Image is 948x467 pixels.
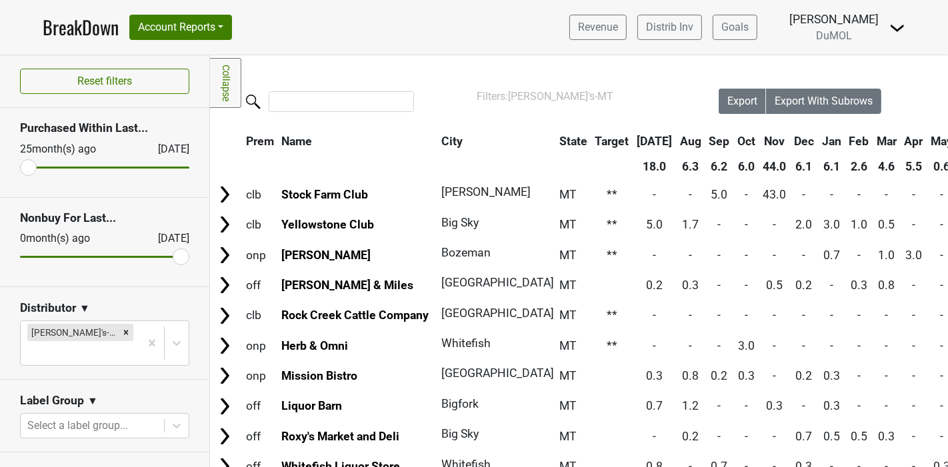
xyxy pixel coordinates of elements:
[857,369,861,382] span: -
[20,69,189,94] button: Reset filters
[773,430,777,443] span: -
[146,231,189,246] div: [DATE]
[689,248,692,262] span: -
[215,185,235,205] img: Arrow right
[246,135,274,148] span: Prem
[878,278,895,292] span: 0.8
[940,218,943,231] span: -
[243,331,277,360] td: onp
[857,339,861,352] span: -
[791,129,817,153] th: Dec: activate to sort column ascending
[905,248,922,262] span: 3.0
[215,215,235,234] img: Arrow right
[940,430,943,443] span: -
[441,336,491,350] span: Whitefish
[767,278,783,292] span: 0.5
[689,308,692,322] span: -
[745,188,748,201] span: -
[727,95,757,107] span: Export
[773,339,777,352] span: -
[901,129,927,153] th: Apr: activate to sort column ascending
[717,430,721,443] span: -
[281,399,342,412] a: Liquor Barn
[878,430,895,443] span: 0.3
[441,306,554,320] span: [GEOGRAPHIC_DATA]
[438,129,548,153] th: City: activate to sort column ascending
[940,399,943,412] span: -
[119,324,133,341] div: Remove George's-MT
[569,15,627,40] a: Revenue
[243,211,277,239] td: clb
[767,399,783,412] span: 0.3
[20,121,189,135] h3: Purchased Within Last...
[559,369,577,382] span: MT
[796,278,813,292] span: 0.2
[215,426,235,446] img: Arrow right
[745,399,748,412] span: -
[508,90,613,103] span: [PERSON_NAME]'s-MT
[885,399,888,412] span: -
[912,339,915,352] span: -
[803,308,806,322] span: -
[243,362,277,390] td: onp
[243,422,277,450] td: off
[912,218,915,231] span: -
[857,248,861,262] span: -
[215,366,235,386] img: Arrow right
[803,248,806,262] span: -
[885,188,888,201] span: -
[559,278,577,292] span: MT
[803,188,806,201] span: -
[912,278,915,292] span: -
[734,129,759,153] th: Oct: activate to sort column ascending
[243,129,277,153] th: Prem: activate to sort column ascending
[846,155,873,179] th: 2.6
[129,15,232,40] button: Account Reports
[851,278,867,292] span: 0.3
[816,29,852,42] span: DuMOL
[719,89,767,114] button: Export
[745,308,748,322] span: -
[823,399,840,412] span: 0.3
[20,211,189,225] h3: Nonbuy For Last...
[912,399,915,412] span: -
[20,231,126,246] div: 0 month(s) ago
[803,399,806,412] span: -
[717,218,721,231] span: -
[912,430,915,443] span: -
[215,245,235,265] img: Arrow right
[689,188,692,201] span: -
[713,15,757,40] a: Goals
[912,188,915,201] span: -
[711,188,727,201] span: 5.0
[717,278,721,292] span: -
[745,248,748,262] span: -
[281,218,374,231] a: Yellowstone Club
[851,218,867,231] span: 1.0
[595,135,629,148] span: Target
[281,430,399,443] a: Roxy's Market and Deli
[215,306,235,326] img: Arrow right
[706,129,733,153] th: Sep: activate to sort column ascending
[717,308,721,322] span: -
[885,369,888,382] span: -
[653,430,656,443] span: -
[830,188,833,201] span: -
[633,155,675,179] th: 18.0
[738,339,755,352] span: 3.0
[646,399,663,412] span: 0.7
[796,430,813,443] span: 0.7
[745,218,748,231] span: -
[215,336,235,356] img: Arrow right
[653,188,656,201] span: -
[215,396,235,416] img: Arrow right
[734,155,759,179] th: 6.0
[706,155,733,179] th: 6.2
[940,369,943,382] span: -
[717,399,721,412] span: -
[281,248,371,262] a: [PERSON_NAME]
[940,188,943,201] span: -
[851,430,867,443] span: 0.5
[940,278,943,292] span: -
[889,20,905,36] img: Dropdown Menu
